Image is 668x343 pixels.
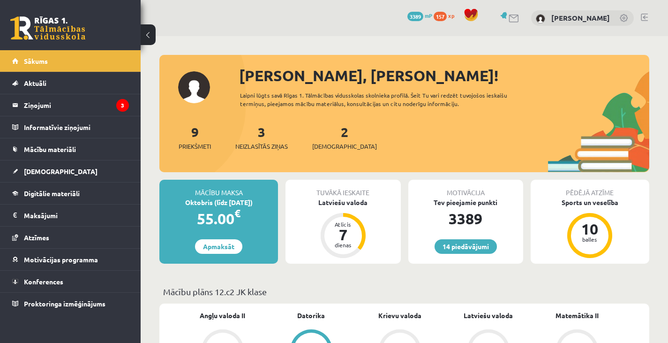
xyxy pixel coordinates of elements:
[329,221,357,227] div: Atlicis
[434,12,447,21] span: 157
[159,198,278,207] div: Oktobris (līdz [DATE])
[434,12,459,19] a: 157 xp
[24,189,80,198] span: Digitālie materiāli
[12,50,129,72] a: Sākums
[329,242,357,248] div: dienas
[576,221,604,236] div: 10
[163,285,645,298] p: Mācību plāns 12.c2 JK klase
[408,207,523,230] div: 3389
[239,64,649,87] div: [PERSON_NAME], [PERSON_NAME]!
[555,311,599,320] a: Matemātika II
[24,79,46,87] span: Aktuāli
[285,198,400,207] div: Latviešu valoda
[285,180,400,198] div: Tuvākā ieskaite
[312,142,377,151] span: [DEMOGRAPHIC_DATA]
[12,249,129,270] a: Motivācijas programma
[179,142,211,151] span: Priekšmeti
[24,233,49,242] span: Atzīmes
[448,12,454,19] span: xp
[531,198,649,259] a: Sports un veselība 10 balles
[24,255,98,264] span: Motivācijas programma
[312,123,377,151] a: 2[DEMOGRAPHIC_DATA]
[531,198,649,207] div: Sports un veselība
[12,94,129,116] a: Ziņojumi3
[329,227,357,242] div: 7
[235,142,288,151] span: Neizlasītās ziņas
[24,277,63,286] span: Konferences
[24,145,76,153] span: Mācību materiāli
[536,14,545,23] img: Nikoletta Nikolajenko
[24,116,129,138] legend: Informatīvie ziņojumi
[159,207,278,230] div: 55.00
[531,180,649,198] div: Pēdējā atzīme
[12,293,129,314] a: Proktoringa izmēģinājums
[179,123,211,151] a: 9Priekšmeti
[12,138,129,160] a: Mācību materiāli
[576,236,604,242] div: balles
[285,198,400,259] a: Latviešu valoda Atlicis 7 dienas
[195,239,242,254] a: Apmaksāt
[435,239,497,254] a: 14 piedāvājumi
[24,167,98,175] span: [DEMOGRAPHIC_DATA]
[407,12,432,19] a: 3389 mP
[12,205,129,226] a: Maksājumi
[116,99,129,112] i: 3
[24,94,129,116] legend: Ziņojumi
[12,227,129,248] a: Atzīmes
[12,271,129,292] a: Konferences
[408,198,523,207] div: Tev pieejamie punkti
[24,205,129,226] legend: Maksājumi
[235,123,288,151] a: 3Neizlasītās ziņas
[425,12,432,19] span: mP
[378,311,421,320] a: Krievu valoda
[200,311,245,320] a: Angļu valoda II
[24,57,48,65] span: Sākums
[240,91,534,108] div: Laipni lūgts savā Rīgas 1. Tālmācības vidusskolas skolnieka profilā. Šeit Tu vari redzēt tuvojošo...
[12,160,129,182] a: [DEMOGRAPHIC_DATA]
[12,72,129,94] a: Aktuāli
[464,311,513,320] a: Latviešu valoda
[24,299,105,308] span: Proktoringa izmēģinājums
[10,16,85,40] a: Rīgas 1. Tālmācības vidusskola
[551,13,610,23] a: [PERSON_NAME]
[12,116,129,138] a: Informatīvie ziņojumi
[407,12,423,21] span: 3389
[12,183,129,204] a: Digitālie materiāli
[234,206,240,220] span: €
[159,180,278,198] div: Mācību maksa
[297,311,325,320] a: Datorika
[408,180,523,198] div: Motivācija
